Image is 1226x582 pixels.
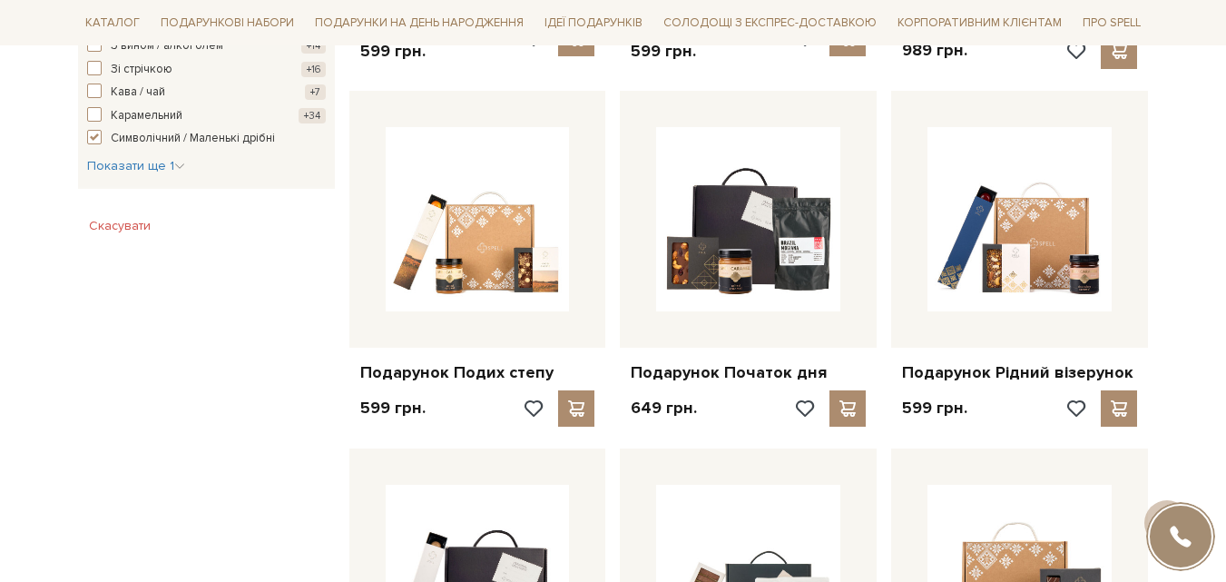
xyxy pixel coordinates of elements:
[87,61,326,79] button: Зі стрічкою +16
[305,84,326,100] span: +7
[87,130,326,148] button: Символічний / Маленькі дрібні
[111,130,275,148] span: Символічний / Маленькі дрібні
[111,61,172,79] span: Зі стрічкою
[631,362,866,383] a: Подарунок Початок дня
[631,398,697,419] p: 649 грн.
[78,212,162,241] button: Скасувати
[308,9,531,37] span: Подарунки на День народження
[87,157,185,175] button: Показати ще 1
[78,9,147,37] span: Каталог
[360,362,595,383] a: Подарунок Подих степу
[87,37,326,55] button: З вином / алкоголем +14
[111,37,223,55] span: З вином / алкоголем
[902,40,967,61] p: 989 грн.
[360,41,443,62] p: 599 грн.
[87,158,185,173] span: Показати ще 1
[631,41,713,62] p: 599 грн.
[299,108,326,123] span: +34
[360,398,426,419] p: 599 грн.
[153,9,301,37] span: Подарункові набори
[656,7,884,38] a: Солодощі з експрес-доставкою
[111,107,182,125] span: Карамельний
[890,7,1069,38] a: Корпоративним клієнтам
[87,107,326,125] button: Карамельний +34
[902,362,1137,383] a: Подарунок Рідний візерунок
[1075,9,1148,37] span: Про Spell
[301,38,326,54] span: +14
[301,62,326,77] span: +16
[902,398,967,419] p: 599 грн.
[87,84,326,102] button: Кава / чай +7
[111,84,165,102] span: Кава / чай
[537,9,650,37] span: Ідеї подарунків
